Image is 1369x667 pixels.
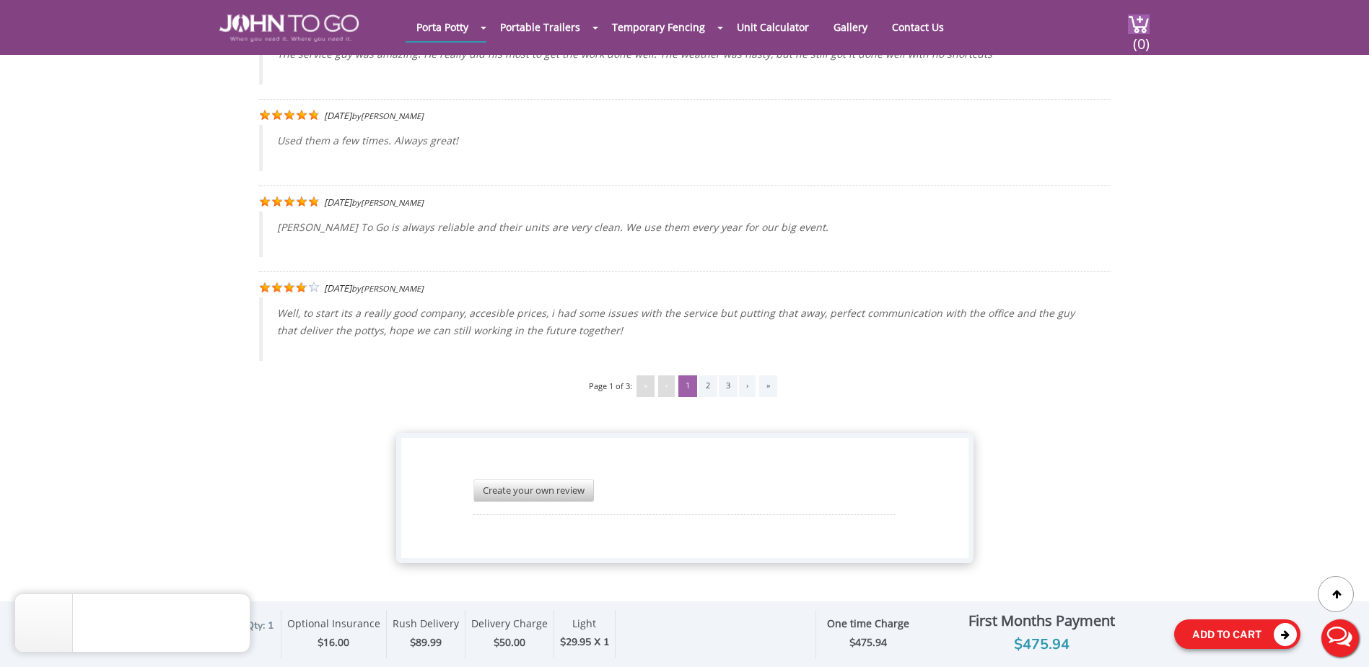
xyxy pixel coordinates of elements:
div: » [759,375,777,397]
a: Gallery [823,13,878,41]
div: 2 [699,375,717,397]
div: 3 [719,375,738,397]
div: [DATE] [324,280,351,297]
span: [PERSON_NAME] [361,280,424,297]
div: 1 [678,375,697,397]
span: 50.00 [499,635,525,649]
div: Optional Insurance [287,617,380,635]
strong: $ [849,636,887,650]
strong: One time Charge [827,616,909,630]
img: cart a [1128,14,1150,34]
div: $ [393,635,459,651]
span: 475.94 [855,635,887,649]
div: ‹ [658,375,675,397]
div: First Months Payment [920,609,1164,633]
div: « [637,375,655,397]
a: Unit Calculator [726,13,820,41]
span: 16.00 [323,635,349,649]
span: [PERSON_NAME] [361,108,424,125]
div: $ [471,635,548,651]
span: Qty: 1 [246,619,274,632]
span: (0) [1132,22,1150,53]
span: 89.99 [416,635,442,649]
div: Page 1 of 3: [589,375,636,397]
p: Well, to start its a really good company, accesible prices, i had some issues with the service bu... [277,306,1075,337]
div: Light [560,617,609,635]
div: [DATE] [324,194,351,212]
a: Contact Us [881,13,955,41]
div: › [739,375,756,397]
div: Rush Delivery [393,617,459,635]
div: Create your own review [473,479,594,502]
a: Temporary Fencing [601,13,716,41]
img: JOHN to go [219,14,359,42]
div: by [351,194,424,212]
div: $475.94 [920,633,1164,656]
div: Delivery Charge [471,617,548,635]
p: [PERSON_NAME] To Go is always reliable and their units are very clean. We use them every year for... [277,220,828,234]
a: Porta Potty [406,13,479,41]
div: $ [287,635,380,651]
a: Portable Trailers [489,13,591,41]
div: by [351,280,424,297]
p: Used them a few times. Always great! [277,134,458,147]
div: [DATE] [324,108,351,125]
span: [PERSON_NAME] [361,194,424,212]
div: by [351,108,424,125]
div: $29.95 X 1 [560,635,609,650]
button: Live Chat [1311,609,1369,667]
button: Add To Cart [1174,619,1300,649]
